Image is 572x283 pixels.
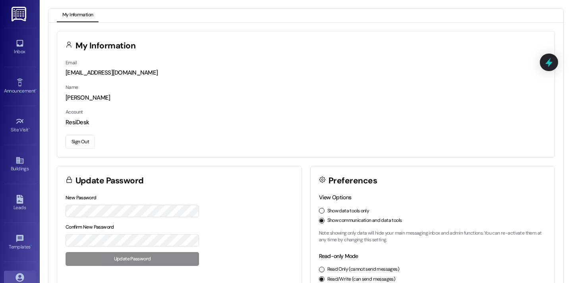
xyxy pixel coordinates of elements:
[4,232,36,253] a: Templates •
[329,177,377,185] h3: Preferences
[66,84,78,90] label: Name
[319,194,352,201] label: View Options
[4,37,36,58] a: Inbox
[66,224,114,230] label: Confirm New Password
[66,194,97,201] label: New Password
[75,42,136,50] h3: My Information
[327,266,399,273] label: Read Only (cannot send messages)
[29,126,30,131] span: •
[327,217,402,224] label: Show communication and data tools
[12,7,28,21] img: ResiDesk Logo
[66,118,546,127] div: ResiDesk
[327,276,396,283] label: Read/Write (can send messages)
[66,135,95,149] button: Sign Out
[66,69,546,77] div: [EMAIL_ADDRESS][DOMAIN_NAME]
[319,230,547,244] p: Note: showing only data will hide your main messaging inbox and admin functions. You can re-activ...
[75,177,144,185] h3: Update Password
[66,94,546,102] div: [PERSON_NAME]
[66,60,77,66] label: Email
[319,252,358,260] label: Read-only Mode
[327,208,369,215] label: Show data tools only
[31,243,32,248] span: •
[66,109,83,115] label: Account
[35,87,37,92] span: •
[57,9,99,22] button: My Information
[4,154,36,175] a: Buildings
[4,115,36,136] a: Site Visit •
[4,193,36,214] a: Leads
